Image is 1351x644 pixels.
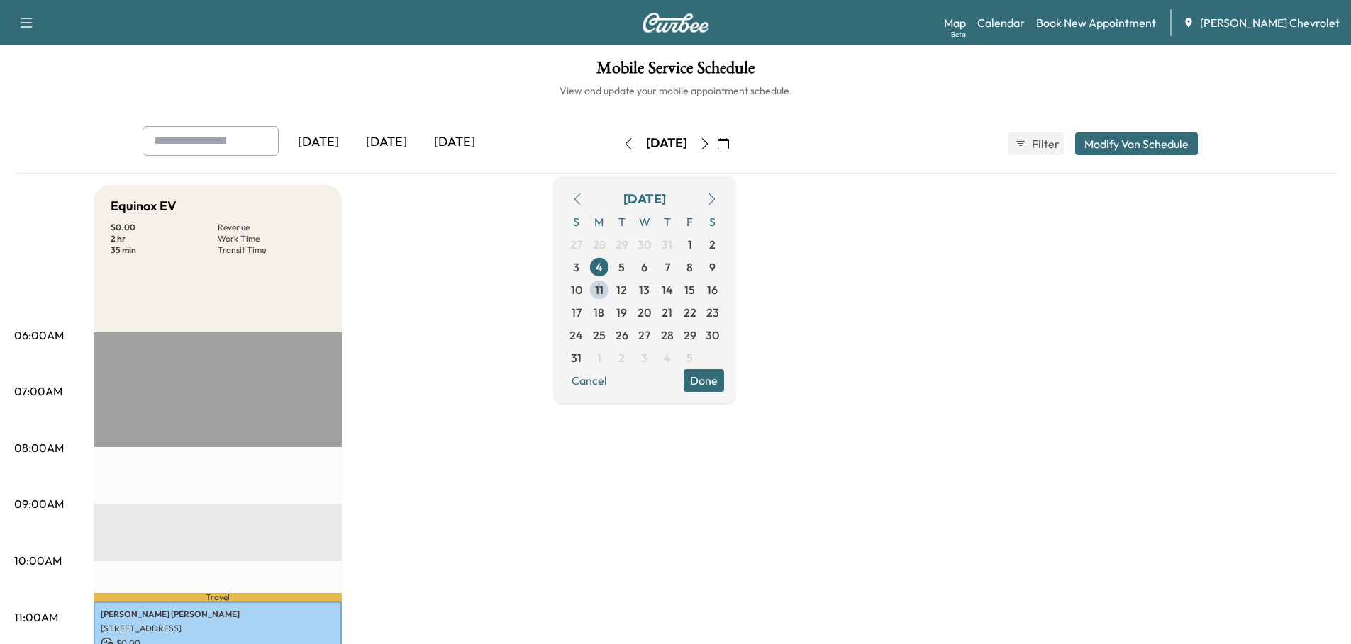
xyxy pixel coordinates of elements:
h5: Equinox EV [111,196,177,216]
div: Beta [951,29,966,40]
span: 30 [638,236,651,253]
span: 5 [618,259,625,276]
span: W [633,210,656,233]
p: 35 min [111,244,218,256]
span: 25 [593,327,606,344]
span: 24 [569,327,583,344]
div: [DATE] [623,189,666,209]
span: 23 [706,304,719,321]
span: 31 [662,236,672,253]
div: [DATE] [284,126,352,159]
button: Done [684,369,724,392]
span: 26 [616,327,628,344]
p: 11:00AM [14,609,58,626]
span: 22 [684,304,696,321]
span: 17 [572,304,582,321]
button: Cancel [565,369,613,392]
span: 31 [571,349,582,366]
div: [DATE] [352,126,421,159]
span: S [565,210,588,233]
span: [PERSON_NAME] Chevrolet [1200,14,1340,31]
span: 27 [638,327,650,344]
span: 6 [641,259,647,276]
span: 21 [662,304,672,321]
span: 14 [662,281,673,298]
span: 18 [594,304,604,321]
a: Calendar [977,14,1025,31]
p: 07:00AM [14,383,62,400]
span: 2 [618,349,625,366]
span: Filter [1032,135,1057,152]
span: 30 [706,327,719,344]
span: 29 [616,236,628,253]
p: Work Time [218,233,325,244]
p: Revenue [218,222,325,233]
span: 11 [595,281,604,298]
button: Modify Van Schedule [1075,132,1198,155]
p: Transit Time [218,244,325,256]
span: 3 [573,259,579,276]
span: 5 [686,349,693,366]
h1: Mobile Service Schedule [14,60,1337,84]
span: 29 [684,327,696,344]
span: 1 [597,349,601,366]
span: 28 [661,327,674,344]
a: Book New Appointment [1036,14,1156,31]
span: T [611,210,633,233]
span: 8 [686,259,693,276]
span: 4 [596,259,603,276]
p: 10:00AM [14,552,62,569]
span: 13 [639,281,650,298]
div: [DATE] [646,135,687,152]
p: 2 hr [111,233,218,244]
p: 09:00AM [14,495,64,512]
p: Travel [94,593,342,601]
h6: View and update your mobile appointment schedule. [14,84,1337,98]
span: 3 [641,349,647,366]
button: Filter [1008,132,1064,155]
img: Curbee Logo [642,13,710,33]
span: 12 [616,281,627,298]
span: 7 [665,259,670,276]
span: 2 [709,236,716,253]
span: 9 [709,259,716,276]
span: M [588,210,611,233]
span: S [701,210,724,233]
a: MapBeta [944,14,966,31]
span: 16 [707,281,718,298]
span: 15 [684,281,695,298]
div: [DATE] [421,126,489,159]
p: [STREET_ADDRESS] [101,623,335,634]
span: T [656,210,679,233]
span: F [679,210,701,233]
span: 1 [688,236,692,253]
span: 27 [570,236,582,253]
span: 28 [593,236,606,253]
span: 20 [638,304,651,321]
p: [PERSON_NAME] [PERSON_NAME] [101,609,335,620]
span: 10 [571,281,582,298]
p: $ 0.00 [111,222,218,233]
p: 06:00AM [14,327,64,344]
p: 08:00AM [14,439,64,456]
span: 4 [664,349,671,366]
span: 19 [616,304,627,321]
